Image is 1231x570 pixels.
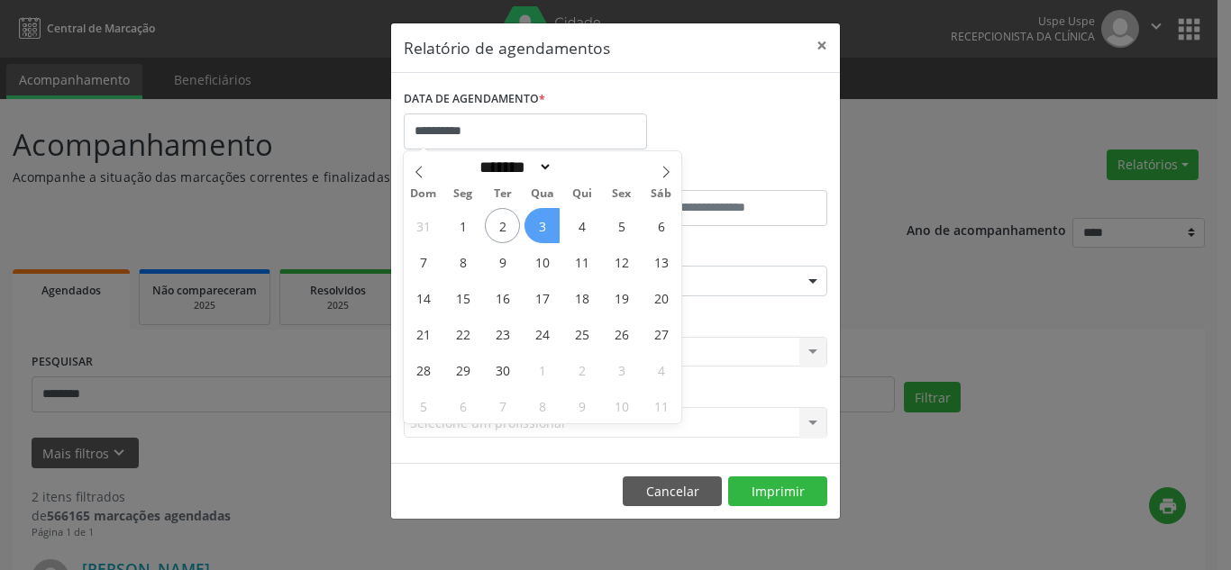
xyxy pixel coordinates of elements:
label: ATÉ [620,162,827,190]
span: Qua [523,188,562,200]
span: Setembro 8, 2025 [445,244,480,279]
span: Setembro 25, 2025 [564,316,599,351]
span: Setembro 10, 2025 [524,244,560,279]
span: Setembro 3, 2025 [524,208,560,243]
span: Outubro 5, 2025 [406,388,441,423]
span: Setembro 12, 2025 [604,244,639,279]
span: Setembro 26, 2025 [604,316,639,351]
span: Setembro 18, 2025 [564,280,599,315]
span: Setembro 24, 2025 [524,316,560,351]
button: Cancelar [623,476,722,507]
span: Outubro 7, 2025 [485,388,520,423]
span: Setembro 1, 2025 [445,208,480,243]
span: Outubro 8, 2025 [524,388,560,423]
span: Setembro 29, 2025 [445,352,480,387]
span: Agosto 31, 2025 [406,208,441,243]
span: Setembro 5, 2025 [604,208,639,243]
button: Imprimir [728,476,827,507]
span: Setembro 13, 2025 [643,244,679,279]
span: Setembro 27, 2025 [643,316,679,351]
span: Outubro 2, 2025 [564,352,599,387]
span: Setembro 14, 2025 [406,280,441,315]
span: Outubro 3, 2025 [604,352,639,387]
span: Qui [562,188,602,200]
span: Setembro 9, 2025 [485,244,520,279]
span: Sex [602,188,642,200]
label: DATA DE AGENDAMENTO [404,86,545,113]
span: Setembro 4, 2025 [564,208,599,243]
span: Dom [404,188,443,200]
span: Setembro 22, 2025 [445,316,480,351]
span: Outubro 10, 2025 [604,388,639,423]
span: Setembro 19, 2025 [604,280,639,315]
span: Setembro 30, 2025 [485,352,520,387]
span: Sáb [642,188,681,200]
span: Setembro 11, 2025 [564,244,599,279]
span: Setembro 2, 2025 [485,208,520,243]
span: Setembro 20, 2025 [643,280,679,315]
input: Year [552,158,612,176]
span: Outubro 4, 2025 [643,352,679,387]
span: Ter [483,188,523,200]
select: Month [473,158,552,176]
span: Outubro 11, 2025 [643,388,679,423]
span: Outubro 1, 2025 [524,352,560,387]
span: Setembro 15, 2025 [445,280,480,315]
span: Setembro 23, 2025 [485,316,520,351]
h5: Relatório de agendamentos [404,36,610,59]
span: Setembro 7, 2025 [406,244,441,279]
span: Outubro 9, 2025 [564,388,599,423]
span: Outubro 6, 2025 [445,388,480,423]
button: Close [804,23,840,68]
span: Setembro 6, 2025 [643,208,679,243]
span: Setembro 28, 2025 [406,352,441,387]
span: Setembro 17, 2025 [524,280,560,315]
span: Setembro 21, 2025 [406,316,441,351]
span: Setembro 16, 2025 [485,280,520,315]
span: Seg [443,188,483,200]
